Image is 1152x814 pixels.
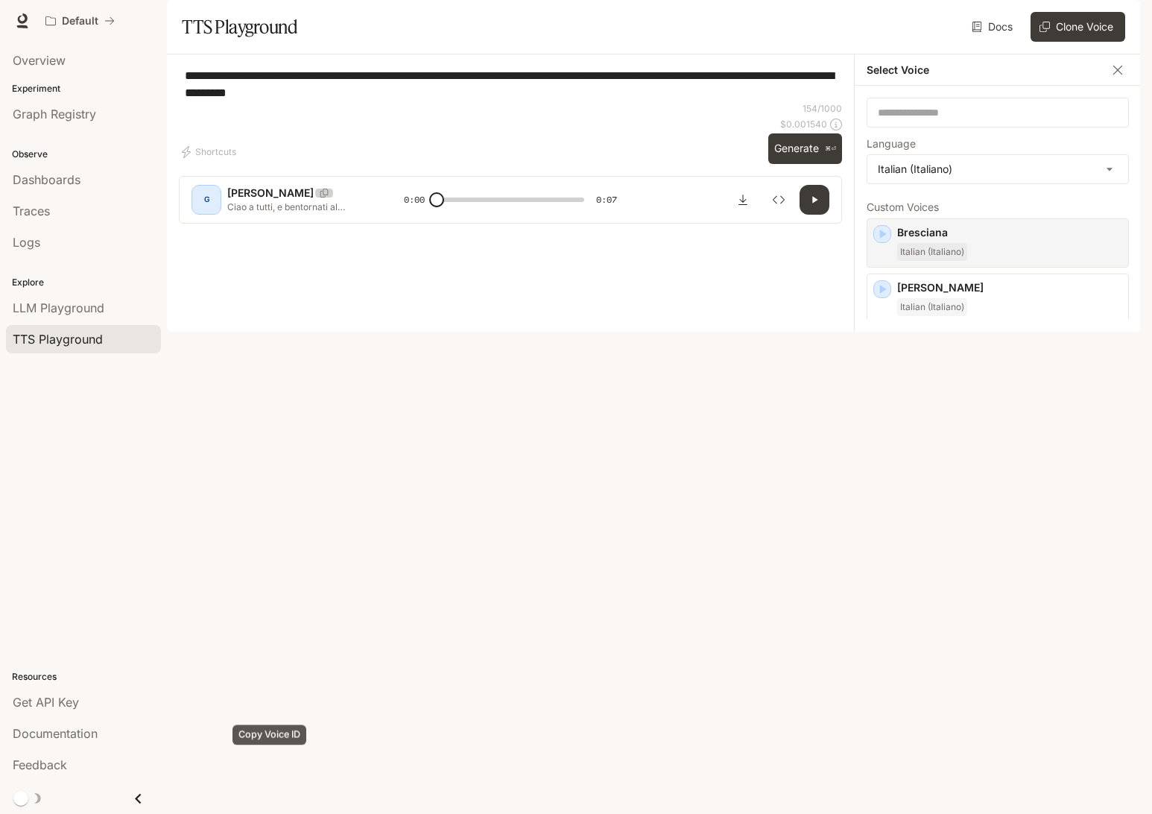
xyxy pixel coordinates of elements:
[227,201,368,213] p: Ciao a tutti, e bentornati al programma! Abbiamo un episodio affascinante in programma [DATE], in...
[39,6,121,36] button: All workspaces
[728,185,758,215] button: Download audio
[194,188,218,212] div: G
[897,280,1122,295] p: [PERSON_NAME]
[897,243,967,261] span: Italian (Italiano)
[596,192,617,207] span: 0:07
[897,298,967,316] span: Italian (Italiano)
[867,139,916,149] p: Language
[764,185,794,215] button: Inspect
[404,192,425,207] span: 0:00
[232,725,306,745] div: Copy Voice ID
[314,189,335,198] button: Copy Voice ID
[803,102,842,115] p: 154 / 1000
[867,202,1129,212] p: Custom Voices
[1031,12,1125,42] button: Clone Voice
[969,12,1019,42] a: Docs
[62,15,98,28] p: Default
[227,186,314,201] p: [PERSON_NAME]
[768,133,842,164] button: Generate⌘⏎
[179,140,242,164] button: Shortcuts
[780,118,827,130] p: $ 0.001540
[182,12,297,42] h1: TTS Playground
[867,155,1128,183] div: Italian (Italiano)
[825,145,836,154] p: ⌘⏎
[897,225,1122,240] p: Bresciana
